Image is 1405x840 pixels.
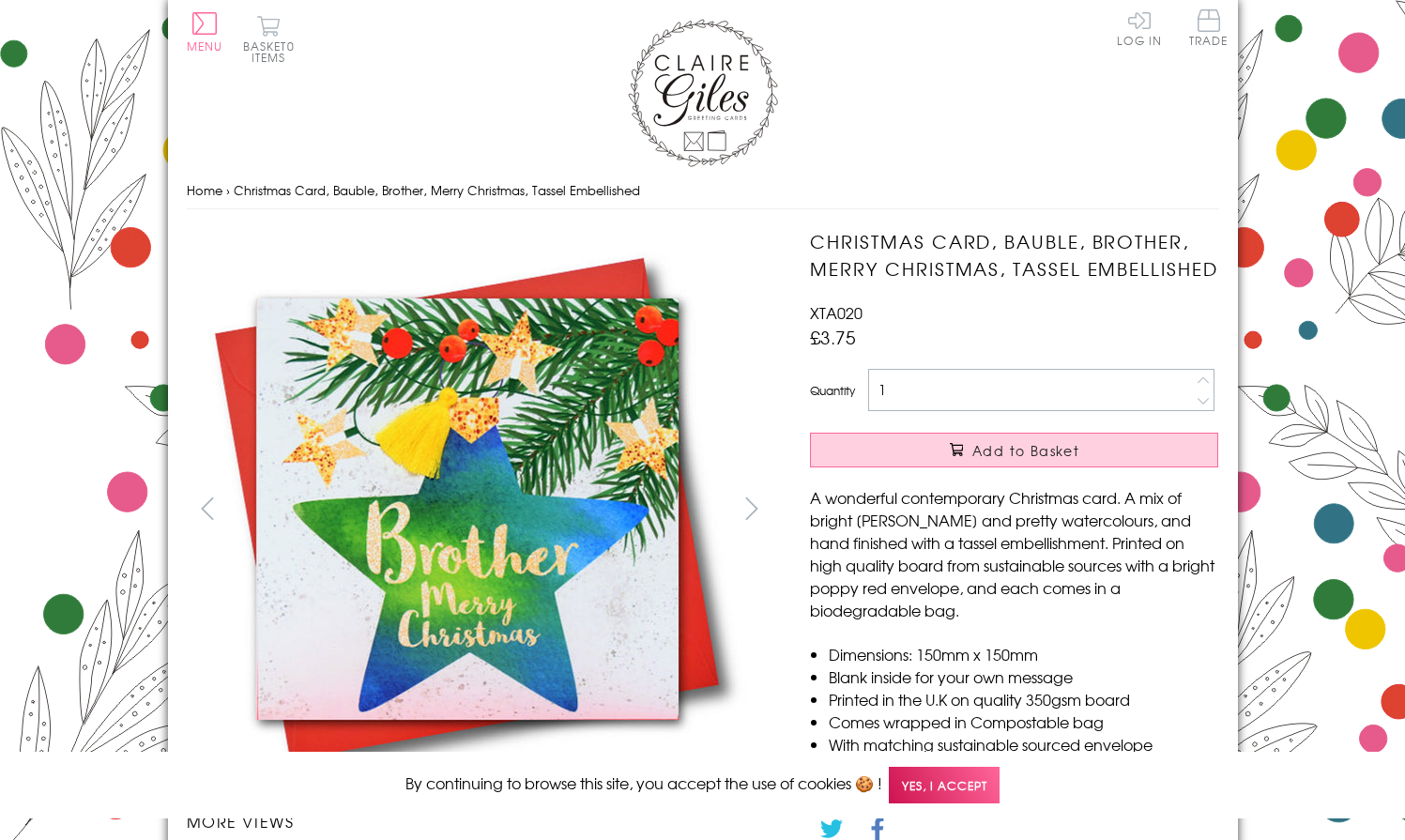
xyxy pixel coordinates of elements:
[187,181,222,199] a: Home
[187,172,1219,210] nav: breadcrumbs
[187,487,229,529] button: prev
[252,38,295,66] span: 0 items
[810,486,1218,621] p: A wonderful contemporary Christmas card. A mix of bright [PERSON_NAME] and pretty watercolours, a...
[810,228,1218,283] h1: Christmas Card, Bauble, Brother, Merry Christmas, Tassel Embellished
[243,15,295,63] button: Basket0 items
[829,643,1218,665] li: Dimensions: 150mm x 150mm
[730,487,772,529] button: next
[810,301,863,324] span: XTA020
[829,733,1218,756] li: With matching sustainable sourced envelope
[226,181,230,199] span: ›
[187,810,773,832] h3: More views
[628,19,778,167] img: Claire Giles Greetings Cards
[1189,9,1229,50] a: Trade
[829,665,1218,688] li: Blank inside for your own message
[972,441,1079,460] span: Add to Basket
[889,767,1000,803] span: Yes, I accept
[810,433,1218,467] button: Add to Basket
[829,710,1218,733] li: Comes wrapped in Compostable bag
[1189,9,1229,46] span: Trade
[187,12,223,52] button: Menu
[772,228,1336,791] img: Christmas Card, Bauble, Brother, Merry Christmas, Tassel Embellished
[829,688,1218,710] li: Printed in the U.K on quality 350gsm board
[187,38,223,54] span: Menu
[186,228,749,790] img: Christmas Card, Bauble, Brother, Merry Christmas, Tassel Embellished
[810,382,855,399] label: Quantity
[234,181,640,199] span: Christmas Card, Bauble, Brother, Merry Christmas, Tassel Embellished
[810,324,856,350] span: £3.75
[1117,9,1162,46] a: Log In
